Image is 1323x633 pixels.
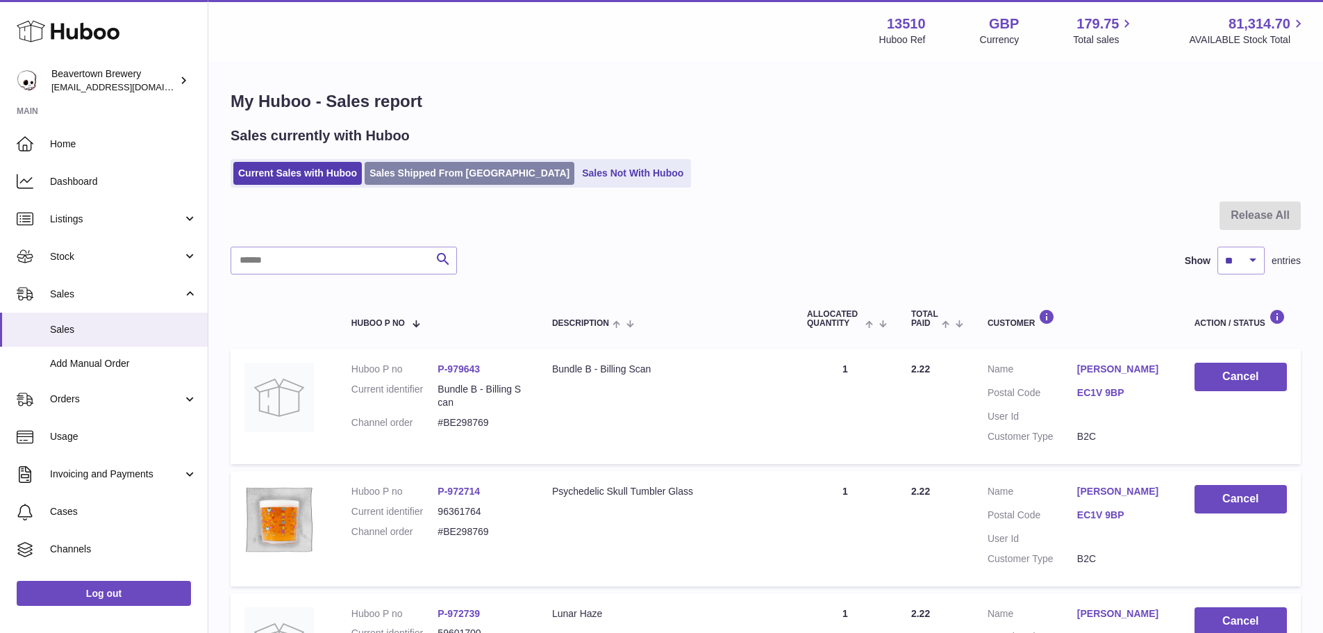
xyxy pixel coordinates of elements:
[911,486,930,497] span: 2.22
[50,543,197,556] span: Channels
[887,15,926,33] strong: 13510
[50,468,183,481] span: Invoicing and Payments
[438,383,524,409] dd: Bundle B - Billing Scan
[351,383,438,409] dt: Current identifier
[1195,485,1287,513] button: Cancel
[233,162,362,185] a: Current Sales with Huboo
[351,319,405,328] span: Huboo P no
[1077,509,1167,522] a: EC1V 9BP
[911,608,930,619] span: 2.22
[988,532,1077,545] dt: User Id
[988,430,1077,443] dt: Customer Type
[50,430,197,443] span: Usage
[1189,15,1306,47] a: 81,314.70 AVAILABLE Stock Total
[552,607,779,620] div: Lunar Haze
[988,607,1077,624] dt: Name
[50,393,183,406] span: Orders
[351,525,438,539] dt: Channel order
[50,250,183,263] span: Stock
[793,349,897,464] td: 1
[807,310,862,328] span: ALLOCATED Quantity
[988,509,1077,525] dt: Postal Code
[231,126,410,145] h2: Sales currently with Huboo
[438,486,480,497] a: P-972714
[1195,363,1287,391] button: Cancel
[231,90,1301,113] h1: My Huboo - Sales report
[50,288,183,301] span: Sales
[1077,363,1167,376] a: [PERSON_NAME]
[1073,33,1135,47] span: Total sales
[351,363,438,376] dt: Huboo P no
[1077,430,1167,443] dd: B2C
[51,81,204,92] span: [EMAIL_ADDRESS][DOMAIN_NAME]
[988,386,1077,403] dt: Postal Code
[351,505,438,518] dt: Current identifier
[50,357,197,370] span: Add Manual Order
[1073,15,1135,47] a: 179.75 Total sales
[51,67,176,94] div: Beavertown Brewery
[1077,485,1167,498] a: [PERSON_NAME]
[17,70,38,91] img: internalAdmin-13510@internal.huboo.com
[988,410,1077,423] dt: User Id
[1195,309,1287,328] div: Action / Status
[793,471,897,586] td: 1
[1077,607,1167,620] a: [PERSON_NAME]
[1077,386,1167,400] a: EC1V 9BP
[988,363,1077,379] dt: Name
[988,485,1077,502] dt: Name
[1189,33,1306,47] span: AVAILABLE Stock Total
[244,485,314,554] img: beavertown-brewery-psychedelic-tumbler-glass_833d0b27-4866-49f0-895d-c202ab10c88f.png
[1076,15,1119,33] span: 179.75
[1229,15,1290,33] span: 81,314.70
[351,485,438,498] dt: Huboo P no
[438,416,524,429] dd: #BE298769
[552,319,609,328] span: Description
[438,505,524,518] dd: 96361764
[988,309,1167,328] div: Customer
[365,162,574,185] a: Sales Shipped From [GEOGRAPHIC_DATA]
[911,310,938,328] span: Total paid
[351,416,438,429] dt: Channel order
[50,138,197,151] span: Home
[438,525,524,539] dd: #BE298769
[50,213,183,226] span: Listings
[50,323,197,336] span: Sales
[1272,254,1301,268] span: entries
[989,15,1019,33] strong: GBP
[438,608,480,619] a: P-972739
[244,363,314,432] img: no-photo.jpg
[980,33,1020,47] div: Currency
[50,175,197,188] span: Dashboard
[50,505,197,518] span: Cases
[438,363,480,375] a: P-979643
[577,162,688,185] a: Sales Not With Huboo
[1077,552,1167,566] dd: B2C
[552,485,779,498] div: Psychedelic Skull Tumbler Glass
[552,363,779,376] div: Bundle B - Billing Scan
[988,552,1077,566] dt: Customer Type
[351,607,438,620] dt: Huboo P no
[879,33,926,47] div: Huboo Ref
[17,581,191,606] a: Log out
[911,363,930,375] span: 2.22
[1185,254,1210,268] label: Show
